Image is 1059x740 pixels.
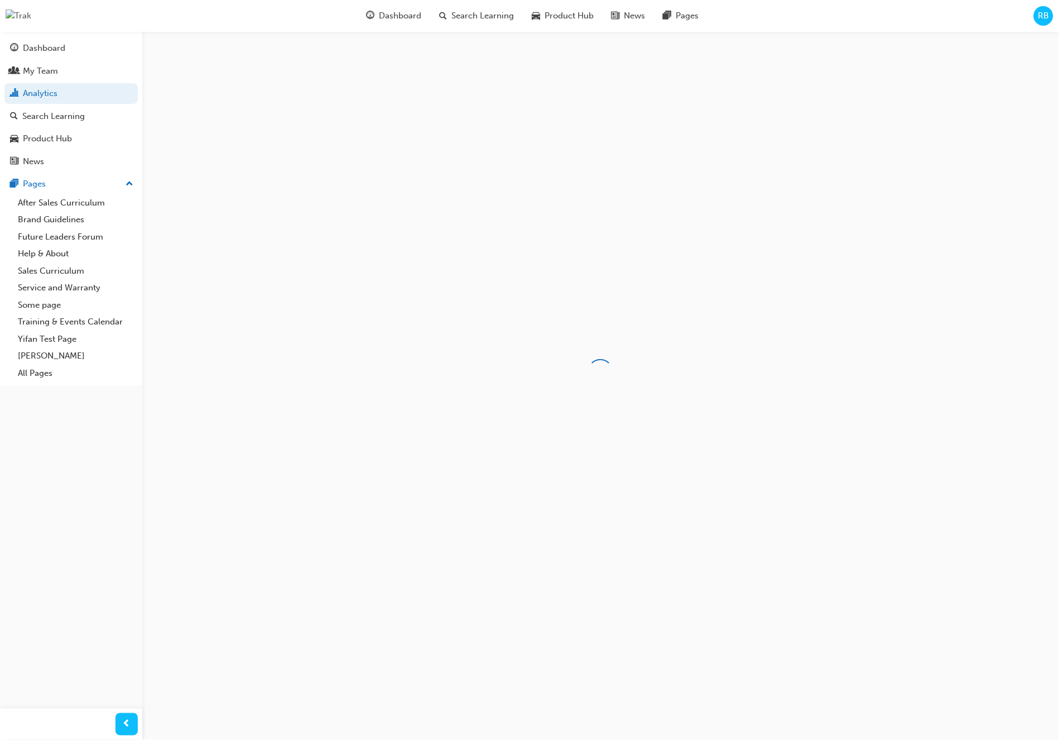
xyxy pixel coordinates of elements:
button: RB [1034,6,1053,26]
a: Training & Events Calendar [13,313,138,331]
span: pages-icon [10,179,18,189]
span: guage-icon [366,9,374,23]
div: News [23,155,44,168]
span: news-icon [10,157,18,167]
div: Pages [23,178,46,190]
a: Analytics [4,83,138,104]
span: search-icon [439,9,447,23]
a: After Sales Curriculum [13,194,138,212]
span: chart-icon [10,89,18,99]
div: Product Hub [23,132,72,145]
div: Dashboard [23,42,65,55]
a: news-iconNews [603,4,654,27]
div: Search Learning [22,110,85,123]
span: News [624,9,646,22]
a: search-iconSearch Learning [430,4,523,27]
a: Some page [13,297,138,314]
a: guage-iconDashboard [357,4,430,27]
span: Pages [676,9,699,22]
span: guage-icon [10,44,18,54]
span: people-icon [10,66,18,77]
span: Product Hub [545,9,594,22]
a: Brand Guidelines [13,211,138,228]
a: Dashboard [4,38,138,59]
span: car-icon [10,134,18,144]
a: car-iconProduct Hub [523,4,603,27]
a: [PERSON_NAME] [13,347,138,365]
a: All Pages [13,365,138,382]
span: prev-icon [123,718,131,732]
button: Pages [4,174,138,194]
a: News [4,151,138,172]
button: DashboardMy TeamAnalyticsSearch LearningProduct HubNews [4,36,138,174]
span: Search Learning [451,9,514,22]
a: pages-iconPages [654,4,708,27]
a: Yifan Test Page [13,331,138,348]
a: Help & About [13,245,138,262]
img: Trak [6,9,31,22]
a: Future Leaders Forum [13,228,138,246]
a: Search Learning [4,106,138,127]
span: Dashboard [379,9,421,22]
span: pages-icon [663,9,672,23]
div: My Team [23,65,58,78]
span: news-icon [612,9,620,23]
span: RB [1038,9,1050,22]
a: Service and Warranty [13,279,138,297]
a: Product Hub [4,128,138,149]
span: car-icon [532,9,540,23]
a: Sales Curriculum [13,262,138,280]
a: My Team [4,61,138,82]
span: up-icon [126,177,133,192]
span: search-icon [10,112,18,122]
